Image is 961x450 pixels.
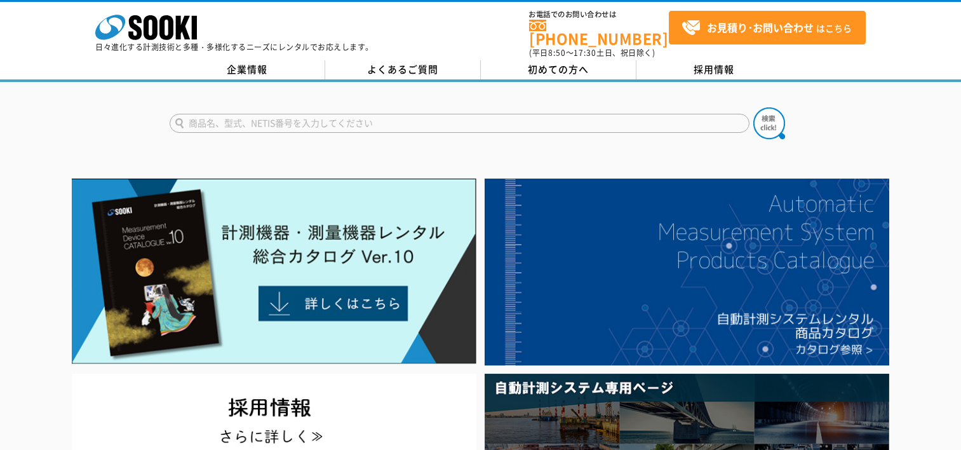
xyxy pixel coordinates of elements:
[529,11,669,18] span: お電話でのお問い合わせは
[95,43,373,51] p: 日々進化する計測技術と多種・多様化するニーズにレンタルでお応えします。
[636,60,792,79] a: 採用情報
[548,47,566,58] span: 8:50
[682,18,852,37] span: はこちら
[528,62,589,76] span: 初めての方へ
[529,47,655,58] span: (平日 ～ 土日、祝日除く)
[481,60,636,79] a: 初めての方へ
[170,114,749,133] input: 商品名、型式、NETIS番号を入力してください
[669,11,866,44] a: お見積り･お問い合わせはこちら
[529,20,669,46] a: [PHONE_NUMBER]
[574,47,596,58] span: 17:30
[325,60,481,79] a: よくあるご質問
[72,179,476,364] img: Catalog Ver10
[485,179,889,365] img: 自動計測システムカタログ
[170,60,325,79] a: 企業情報
[753,107,785,139] img: btn_search.png
[707,20,814,35] strong: お見積り･お問い合わせ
